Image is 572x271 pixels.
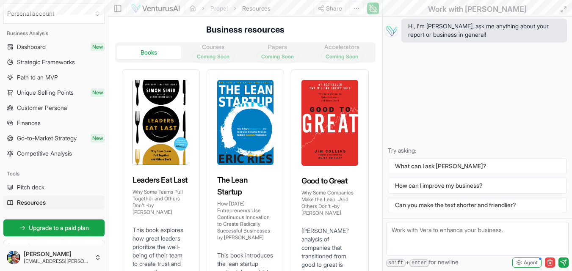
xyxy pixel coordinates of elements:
button: [PERSON_NAME][EMAIL_ADDRESS][PERSON_NAME][DOMAIN_NAME] [3,247,105,268]
div: Business Analysis [3,27,105,40]
img: Good to Great [301,80,358,166]
a: Go-to-Market StrategyNew [3,131,105,145]
img: Leaders Eat Last [133,80,189,165]
h4: Business resources [108,17,382,36]
h3: Good to Great [301,175,358,187]
span: Path to an MVP [17,73,58,82]
h3: Leaders Eat Last [133,174,189,186]
span: Dashboard [17,43,46,51]
span: Upgrade to a paid plan [29,224,89,232]
button: Agent [512,257,542,268]
span: Finances [17,119,41,127]
button: Can you make the text shorter and friendlier? [388,197,567,213]
span: Customer Persona [17,104,67,112]
span: Resources [17,198,46,207]
img: The Lean Startup [217,80,274,165]
span: New [91,88,105,97]
span: Strategic Frameworks [17,58,75,66]
span: Agent [524,259,538,266]
a: Unique Selling PointsNew [3,86,105,99]
span: + for newline [386,258,459,267]
a: Competitive Analysis [3,147,105,160]
span: [EMAIL_ADDRESS][PERSON_NAME][DOMAIN_NAME] [24,258,91,265]
a: DashboardNew [3,40,105,54]
img: Vera [384,24,398,37]
a: Pitch deck [3,181,105,194]
span: Unique Selling Points [17,88,74,97]
button: How can I improve my business? [388,178,567,194]
span: Hi, I'm [PERSON_NAME], ask me anything about your report or business in general! [408,22,560,39]
p: Why Some Companies Make the Leap...And Others Don't - by [PERSON_NAME] [301,189,358,216]
h3: The Lean Startup [217,174,274,198]
span: New [91,134,105,142]
p: Why Some Teams Pull Together and Others Don't - by [PERSON_NAME] [133,189,189,216]
a: Path to an MVP [3,71,105,84]
a: Strategic Frameworks [3,55,105,69]
p: Try asking: [388,146,567,155]
a: Resources [3,196,105,209]
span: [PERSON_NAME] [24,250,91,258]
a: Finances [3,116,105,130]
button: What can I ask [PERSON_NAME]? [388,158,567,174]
img: ACg8ocJ-ORXnRm9cFEr8mxgG3wLjwZ2lWEeZj3ogu82UrQQKwZbLxh9Z=s96-c [7,251,20,264]
span: Go-to-Market Strategy [17,134,77,142]
p: How [DATE] Entrepreneurs Use Continuous Innovation to Create Radically Successful Businesses - by... [217,200,274,241]
a: Upgrade to a paid plan [3,219,105,236]
span: Pitch deck [17,183,44,192]
div: Tools [3,167,105,181]
span: Competitive Analysis [17,149,72,158]
h3: Starter plan [7,242,101,250]
kbd: shift [386,259,406,267]
span: New [91,43,105,51]
a: Customer Persona [3,101,105,115]
kbd: enter [409,259,429,267]
div: Books [141,48,157,57]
